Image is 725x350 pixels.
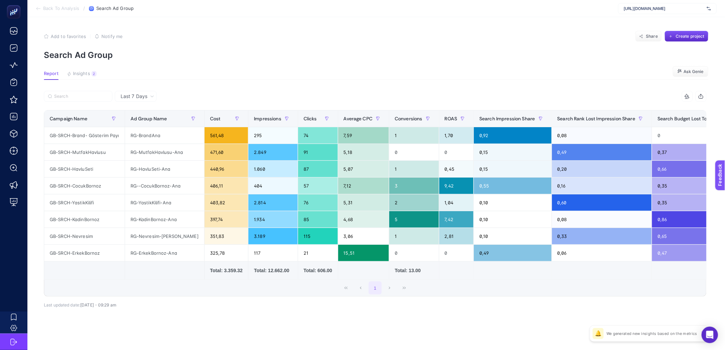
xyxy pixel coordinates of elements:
div: GB-SRCH-ErkekBornoz [44,245,125,261]
span: Add to favorites [51,34,86,39]
div: Open Intercom Messenger [702,327,718,343]
span: Search Ad Group [96,6,134,11]
div: 2 [389,194,439,211]
div: 9,42 [439,178,474,194]
span: Clicks [304,116,317,121]
div: 397,74 [205,211,248,228]
p: We generated new insights based on the metrics [606,331,697,336]
div: 1.934 [248,211,298,228]
span: Last updated date: [44,302,80,307]
div: 0 [439,245,474,261]
div: 85 [298,211,338,228]
div: 2,81 [439,228,474,244]
button: Create project [665,31,709,42]
div: 2 [91,71,97,76]
div: 76 [298,194,338,211]
span: [DATE]・09:29 am [80,302,116,307]
div: 0,08 [552,211,652,228]
span: Feedback [4,2,26,8]
span: Last 7 Days [121,93,147,100]
span: Search Impression Share [479,116,535,121]
div: GB-SRCH-YastikKilifi [44,194,125,211]
div: RG-Nevresim-[PERSON_NAME] [125,228,204,244]
div: 5,07 [338,161,389,177]
div: 0,08 [552,127,652,144]
div: RG--CocukBornoz-Ana [125,178,204,194]
div: Total: 3.359.32 [210,267,243,274]
div: 0,33 [552,228,652,244]
div: 7,59 [338,127,389,144]
span: Campaign Name [50,116,87,121]
div: 1 [389,161,439,177]
div: 403,82 [205,194,248,211]
div: GB-SRCH-CocukBornoz [44,178,125,194]
div: 0,45 [439,161,474,177]
button: 1 [369,281,382,294]
span: Search Rank Lost Impression Share [557,116,636,121]
div: Last 7 Days [44,102,706,307]
div: GB-SRCH-KadinBornoz [44,211,125,228]
div: 1 [389,127,439,144]
div: GB-SRCH-HavluSeti [44,161,125,177]
div: 561,48 [205,127,248,144]
div: 3 [389,178,439,194]
div: 0 [389,144,439,160]
div: RG-HavluSeti-Ana [125,161,204,177]
div: 295 [248,127,298,144]
div: 0,55 [474,178,551,194]
span: / [83,5,85,11]
button: Share [635,31,662,42]
button: Notify me [95,34,123,39]
div: 5,31 [338,194,389,211]
span: Average CPC [344,116,373,121]
div: 0,10 [474,228,551,244]
span: Notify me [101,34,123,39]
div: 0,06 [552,245,652,261]
div: Total: 606.00 [304,267,332,274]
div: 2.814 [248,194,298,211]
img: svg%3e [707,5,711,12]
div: 57 [298,178,338,194]
div: RG-YastikKilifi-Ana [125,194,204,211]
div: 7,12 [338,178,389,194]
div: 21 [298,245,338,261]
div: 1.060 [248,161,298,177]
div: 0,15 [474,161,551,177]
button: Ask Genie [673,66,709,77]
div: 🔔 [593,328,604,339]
div: 117 [248,245,298,261]
span: Report [44,71,59,76]
div: RG-ErkekBornoz-Ana [125,245,204,261]
span: Cost [210,116,221,121]
div: 3,06 [338,228,389,244]
div: 74 [298,127,338,144]
div: 1 [389,228,439,244]
span: Share [646,34,658,39]
div: 0,20 [552,161,652,177]
span: Create project [676,34,704,39]
div: 0,49 [552,144,652,160]
div: 3.189 [248,228,298,244]
span: Ad Group Name [131,116,167,121]
div: 91 [298,144,338,160]
div: 0 [389,245,439,261]
div: 115 [298,228,338,244]
div: RG-BrandAna [125,127,204,144]
div: GB-SRCH-Nevresim [44,228,125,244]
div: 5 [389,211,439,228]
div: 406,11 [205,178,248,194]
div: Total: 13.00 [395,267,433,274]
div: 1,04 [439,194,474,211]
div: 351,83 [205,228,248,244]
div: RG-KadinBornoz-Ana [125,211,204,228]
div: RG-MutfakHavlusu-Ana [125,144,204,160]
div: 404 [248,178,298,194]
span: ROAS [445,116,457,121]
span: [URL][DOMAIN_NAME] [624,6,704,11]
button: Add to favorites [44,34,86,39]
div: 471,60 [205,144,248,160]
div: Total: 12.662.00 [254,267,292,274]
div: 2.849 [248,144,298,160]
div: 0,15 [474,144,551,160]
span: Insights [73,71,90,76]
